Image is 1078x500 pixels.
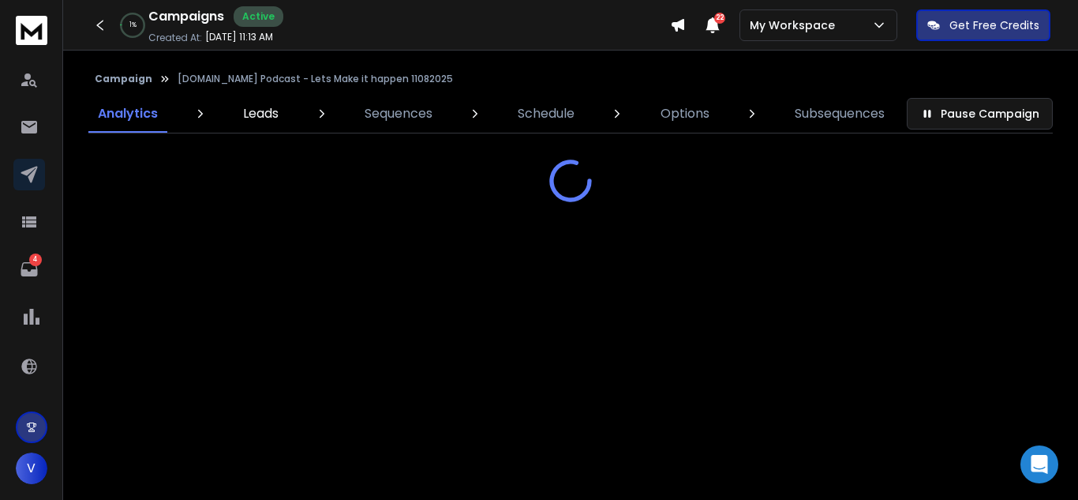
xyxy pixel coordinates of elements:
p: Get Free Credits [949,17,1039,33]
a: Analytics [88,95,167,133]
button: Campaign [95,73,152,85]
p: Subsequences [795,104,885,123]
p: Created At: [148,32,202,44]
a: Sequences [355,95,442,133]
button: Get Free Credits [916,9,1050,41]
a: Schedule [508,95,584,133]
p: Options [661,104,709,123]
div: Active [234,6,283,27]
p: 4 [29,254,42,266]
a: Subsequences [785,95,894,133]
img: logo [16,16,47,45]
button: Pause Campaign [907,98,1053,130]
h1: Campaigns [148,7,224,26]
p: Schedule [518,104,575,123]
p: Sequences [365,104,432,123]
button: V [16,453,47,484]
a: Options [651,95,719,133]
span: 22 [714,13,725,24]
a: 4 [13,254,45,285]
p: My Workspace [750,17,841,33]
a: Leads [234,95,288,133]
p: [DOMAIN_NAME] Podcast - Lets Make it happen 11082025 [178,73,453,85]
p: 1 % [129,21,137,30]
p: Leads [243,104,279,123]
div: Open Intercom Messenger [1020,445,1058,483]
p: [DATE] 11:13 AM [205,31,273,43]
p: Analytics [98,104,158,123]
